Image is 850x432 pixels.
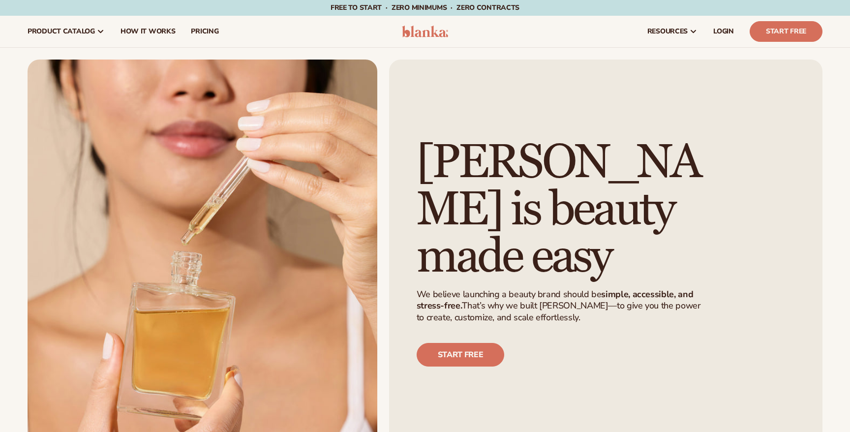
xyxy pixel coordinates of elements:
[113,16,183,47] a: How It Works
[417,139,716,281] h1: [PERSON_NAME] is beauty made easy
[647,28,688,35] span: resources
[705,16,742,47] a: LOGIN
[417,288,694,311] strong: simple, accessible, and stress-free.
[750,21,822,42] a: Start Free
[191,28,218,35] span: pricing
[331,3,519,12] span: Free to start · ZERO minimums · ZERO contracts
[639,16,705,47] a: resources
[402,26,449,37] img: logo
[28,28,95,35] span: product catalog
[417,289,710,323] p: We believe launching a beauty brand should be That’s why we built [PERSON_NAME]—to give you the p...
[713,28,734,35] span: LOGIN
[121,28,176,35] span: How It Works
[417,343,505,367] a: Start free
[20,16,113,47] a: product catalog
[183,16,226,47] a: pricing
